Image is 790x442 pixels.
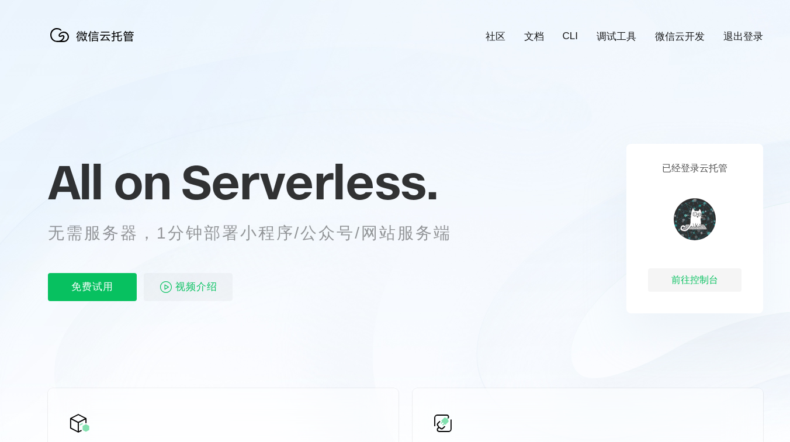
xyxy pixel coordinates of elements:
a: 退出登录 [723,30,763,43]
span: 视频介绍 [175,273,217,301]
p: 已经登录云托管 [662,163,727,175]
a: 社区 [486,30,505,43]
a: 微信云托管 [48,39,141,49]
a: CLI [563,30,578,42]
a: 调试工具 [597,30,636,43]
img: 微信云托管 [48,23,141,47]
p: 免费试用 [48,273,137,301]
span: Serverless. [181,153,438,211]
span: All on [48,153,170,211]
div: 前往控制台 [648,268,742,292]
a: 文档 [524,30,544,43]
a: 微信云开发 [655,30,705,43]
img: video_play.svg [159,280,173,294]
p: 无需服务器，1分钟部署小程序/公众号/网站服务端 [48,222,473,245]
